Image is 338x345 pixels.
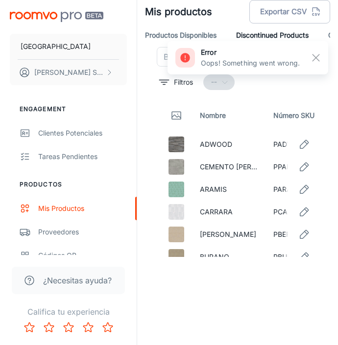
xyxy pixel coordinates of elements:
a: Edit [296,204,313,220]
span: ¿Necesitas ayuda? [43,275,112,286]
td: PCARNUE14HV [266,201,334,223]
td: PBERNEW14HE [266,223,334,246]
td: PARANUE13AE [266,178,334,201]
p: [PERSON_NAME] SAN [34,67,103,78]
a: Edit [296,249,313,265]
a: ARAMIS [200,185,227,193]
a: Discontinued Products [236,23,309,47]
td: PPARKER1LBI [266,156,334,178]
a: CARRARA [200,207,233,216]
button: [PERSON_NAME] SAN [10,60,127,85]
a: Edit [296,136,313,153]
th: Nombre [192,98,266,133]
td: PADWOOD15HI [266,133,334,156]
a: Edit [296,159,313,175]
h6: error [201,47,300,58]
a: BURANO [200,253,229,261]
input: Buscar [157,47,274,67]
div: Proveedores [38,227,127,237]
svg: Thumbnail [170,110,182,121]
div: Tareas pendientes [38,151,127,162]
p: [GEOGRAPHIC_DATA] [21,41,91,52]
a: ADWOOD [200,140,232,148]
div: Clientes potenciales [38,128,127,138]
p: Oops! Something went wrong. [201,58,300,69]
a: Edit [296,181,313,198]
a: Productos disponibles [145,23,217,47]
div: Códigos QR [38,250,127,261]
td: PBURANO1Q0E [266,246,334,268]
img: Roomvo PRO Beta [10,12,103,22]
th: Número SKU [266,98,334,133]
button: filter [157,74,195,90]
a: [PERSON_NAME] [200,230,256,238]
p: Filtros [174,77,193,88]
h1: Mis productos [145,4,212,19]
a: Edit [296,226,313,243]
button: [GEOGRAPHIC_DATA] [10,34,127,59]
div: Mis productos [38,203,127,214]
a: CEMENTO [PERSON_NAME] [200,162,292,171]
